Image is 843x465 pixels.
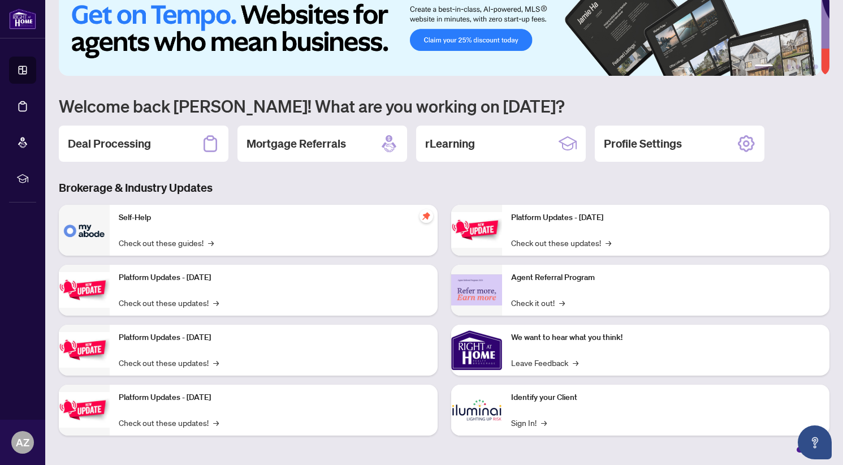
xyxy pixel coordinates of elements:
[119,391,429,404] p: Platform Updates - [DATE]
[59,272,110,308] img: Platform Updates - September 16, 2025
[213,296,219,309] span: →
[451,274,502,305] img: Agent Referral Program
[451,385,502,436] img: Identify your Client
[511,212,821,224] p: Platform Updates - [DATE]
[559,296,565,309] span: →
[755,64,773,69] button: 1
[119,296,219,309] a: Check out these updates!→
[511,296,565,309] a: Check it out!→
[511,272,821,284] p: Agent Referral Program
[777,64,782,69] button: 2
[805,64,809,69] button: 5
[213,356,219,369] span: →
[59,205,110,256] img: Self-Help
[511,236,611,249] a: Check out these updates!→
[213,416,219,429] span: →
[208,236,214,249] span: →
[59,332,110,368] img: Platform Updates - July 21, 2025
[786,64,791,69] button: 3
[511,331,821,344] p: We want to hear what you think!
[511,356,578,369] a: Leave Feedback→
[59,95,829,117] h1: Welcome back [PERSON_NAME]! What are you working on [DATE]?
[451,325,502,376] img: We want to hear what you think!
[606,236,611,249] span: →
[247,136,346,152] h2: Mortgage Referrals
[119,416,219,429] a: Check out these updates!→
[119,331,429,344] p: Platform Updates - [DATE]
[814,64,818,69] button: 6
[119,212,429,224] p: Self-Help
[604,136,682,152] h2: Profile Settings
[425,136,475,152] h2: rLearning
[798,425,832,459] button: Open asap
[119,272,429,284] p: Platform Updates - [DATE]
[541,416,547,429] span: →
[9,8,36,29] img: logo
[796,64,800,69] button: 4
[511,416,547,429] a: Sign In!→
[420,209,433,223] span: pushpin
[511,391,821,404] p: Identify your Client
[59,180,829,196] h3: Brokerage & Industry Updates
[119,236,214,249] a: Check out these guides!→
[119,356,219,369] a: Check out these updates!→
[68,136,151,152] h2: Deal Processing
[16,434,29,450] span: AZ
[573,356,578,369] span: →
[59,392,110,428] img: Platform Updates - July 8, 2025
[451,212,502,248] img: Platform Updates - June 23, 2025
